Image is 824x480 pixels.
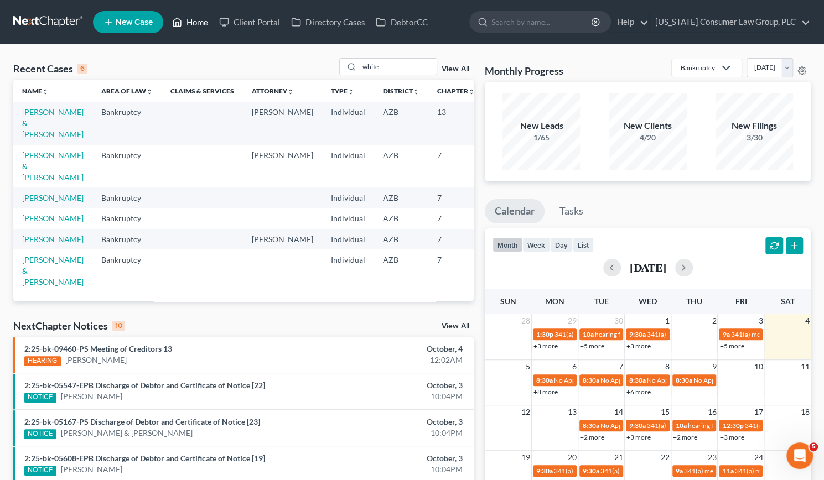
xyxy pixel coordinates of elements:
[428,249,484,292] td: 7
[502,132,580,143] div: 1/65
[753,405,764,419] span: 17
[22,234,84,244] a: [PERSON_NAME]
[609,132,687,143] div: 4/20
[13,319,125,332] div: NextChapter Notices
[583,376,599,384] span: 8:30a
[626,388,651,396] a: +6 more
[214,12,286,32] a: Client Portal
[800,405,811,419] span: 18
[647,421,812,430] span: 341(a) meeting for [PERSON_NAME] & [PERSON_NAME]
[92,249,162,292] td: Bankruptcy
[61,427,193,439] a: [PERSON_NAME] & [PERSON_NAME]
[92,102,162,144] td: Bankruptcy
[600,376,652,384] span: No Appointments
[664,360,671,373] span: 8
[550,237,573,252] button: day
[374,208,428,229] td: AZB
[322,187,374,208] td: Individual
[437,87,475,95] a: Chapterunfold_more
[626,433,651,441] a: +3 more
[673,433,697,441] a: +2 more
[442,65,469,73] a: View All
[252,87,294,95] a: Attorneyunfold_more
[545,296,564,306] span: Mon
[22,213,84,223] a: [PERSON_NAME]
[780,296,794,306] span: Sat
[24,417,260,426] a: 2:25-bk-05167-PS Discharge of Debtor and Certificate of Notice [23]
[684,467,791,475] span: 341(a) meeting for [PERSON_NAME]
[92,187,162,208] td: Bankruptcy
[428,102,484,144] td: 13
[580,433,604,441] a: +2 more
[664,314,671,327] span: 1
[613,405,624,419] span: 14
[92,229,162,249] td: Bankruptcy
[146,88,153,95] i: unfold_more
[630,262,666,273] h2: [DATE]
[77,64,87,74] div: 6
[348,88,354,95] i: unfold_more
[370,12,433,32] a: DebtorCC
[24,393,56,403] div: NOTICE
[331,87,354,95] a: Typeunfold_more
[22,107,84,139] a: [PERSON_NAME] & [PERSON_NAME]
[706,405,717,419] span: 16
[580,342,604,350] a: +5 more
[719,433,744,441] a: +3 more
[629,330,646,338] span: 9:30a
[676,467,683,475] span: 9a
[629,376,646,384] span: 8:30a
[600,467,707,475] span: 341(a) meeting for [PERSON_NAME]
[554,376,605,384] span: No Appointments
[647,376,698,384] span: No Appointments
[520,405,531,419] span: 12
[322,145,374,187] td: Individual
[243,102,322,144] td: [PERSON_NAME]
[536,467,553,475] span: 9:30a
[567,314,578,327] span: 29
[550,199,593,223] a: Tasks
[660,405,671,419] span: 15
[647,330,812,338] span: 341(a) meeting for [PERSON_NAME] & [PERSON_NAME]
[594,296,608,306] span: Tue
[491,12,593,32] input: Search by name...
[61,391,122,402] a: [PERSON_NAME]
[583,467,599,475] span: 9:30a
[533,388,558,396] a: +8 more
[22,255,84,286] a: [PERSON_NAME] & [PERSON_NAME]
[485,199,545,223] a: Calendar
[613,314,624,327] span: 30
[243,229,322,249] td: [PERSON_NAME]
[536,330,553,338] span: 1:30p
[520,451,531,464] span: 19
[324,391,463,402] div: 10:04PM
[639,296,657,306] span: Wed
[322,249,374,292] td: Individual
[493,237,522,252] button: month
[629,421,646,430] span: 9:30a
[600,421,652,430] span: No Appointments
[660,451,671,464] span: 22
[650,12,810,32] a: [US_STATE] Consumer Law Group, PLC
[735,296,747,306] span: Fri
[322,208,374,229] td: Individual
[618,360,624,373] span: 7
[583,421,599,430] span: 8:30a
[324,354,463,366] div: 12:02AM
[287,88,294,95] i: unfold_more
[374,187,428,208] td: AZB
[502,119,580,132] div: New Leads
[520,314,531,327] span: 28
[65,354,127,366] a: [PERSON_NAME]
[719,342,744,350] a: +5 more
[167,12,214,32] a: Home
[676,421,687,430] span: 10a
[686,296,702,306] span: Thu
[716,132,793,143] div: 3/30
[500,296,516,306] span: Sun
[322,102,374,144] td: Individual
[324,453,463,464] div: October, 3
[800,360,811,373] span: 11
[101,87,153,95] a: Area of Lawunfold_more
[116,18,153,27] span: New Case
